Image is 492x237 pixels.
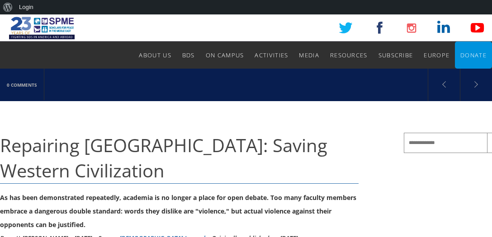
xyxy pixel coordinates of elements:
[206,51,244,59] span: On Campus
[460,42,487,69] a: Donate
[428,69,460,100] a: (opens in a new tab)
[206,42,244,69] a: On Campus
[299,51,319,59] span: Media
[378,51,413,59] span: Subscribe
[255,51,288,59] span: Activities
[9,14,75,42] img: SPME
[182,51,195,59] span: BDS
[255,42,288,69] a: Activities
[330,42,368,69] a: Resources
[299,42,319,69] a: Media
[378,42,413,69] a: Subscribe
[424,51,449,59] span: Europe
[330,51,368,59] span: Resources
[460,51,487,59] span: Donate
[139,42,171,69] a: About Us
[424,42,449,69] a: Europe
[139,51,171,59] span: About Us
[182,42,195,69] a: BDS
